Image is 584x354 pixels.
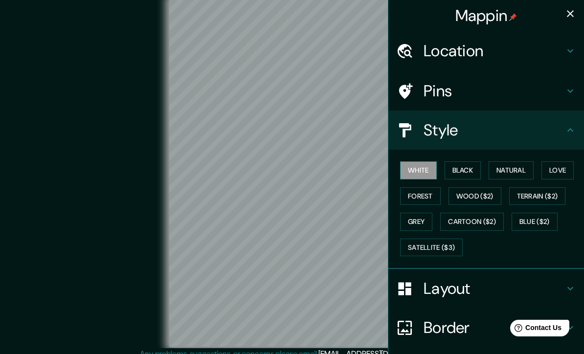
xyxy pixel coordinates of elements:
[449,187,501,205] button: Wood ($2)
[388,111,584,150] div: Style
[388,31,584,70] div: Location
[509,187,566,205] button: Terrain ($2)
[388,71,584,111] div: Pins
[388,269,584,308] div: Layout
[424,41,564,61] h4: Location
[424,81,564,101] h4: Pins
[388,308,584,347] div: Border
[400,239,463,257] button: Satellite ($3)
[445,161,481,179] button: Black
[489,161,534,179] button: Natural
[455,6,517,25] h4: Mappin
[400,187,441,205] button: Forest
[424,120,564,140] h4: Style
[440,213,504,231] button: Cartoon ($2)
[400,161,437,179] button: White
[424,318,564,337] h4: Border
[509,13,517,21] img: pin-icon.png
[541,161,574,179] button: Love
[424,279,564,298] h4: Layout
[512,213,558,231] button: Blue ($2)
[400,213,432,231] button: Grey
[497,316,573,343] iframe: Help widget launcher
